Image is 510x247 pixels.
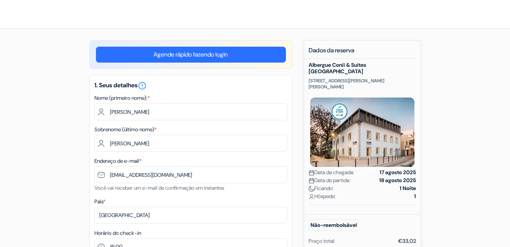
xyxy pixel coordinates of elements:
label: País [94,198,105,206]
span: Hóspede: [309,192,336,200]
small: Não-reembolsável [309,219,359,231]
label: Nome (primeiro nome): [94,94,150,102]
input: Insira o último nome [94,135,287,152]
img: calendar.svg [309,178,314,184]
a: error_outline [138,81,147,89]
strong: 1 [414,192,416,200]
img: pt.Albergues.com [9,5,94,24]
span: Data de partida: [309,176,350,184]
img: user_icon.svg [309,194,314,200]
img: calendar.svg [309,170,314,176]
label: Sobrenome (último nome) [94,126,157,134]
div: Preço total: [309,237,335,245]
a: Agende rápido fazendo login [96,47,286,63]
h5: Albergue Conii & Suites [GEOGRAPHIC_DATA] [309,62,416,75]
label: Horário do check-in [94,229,141,237]
small: Você vai receber um e-mail de confirmação em instantes [94,184,224,191]
span: Data da chegada: [309,168,354,176]
img: moon.svg [309,186,314,192]
label: Endereço de e-mail [94,157,141,165]
span: Ficando: [309,184,334,192]
h5: 1. Seus detalhes [94,81,287,90]
i: error_outline [138,81,147,90]
p: [STREET_ADDRESS][PERSON_NAME][PERSON_NAME] [309,78,416,90]
h5: Dados da reserva [309,47,416,59]
strong: 17 agosto 2025 [380,168,416,176]
strong: 1 Noite [400,184,416,192]
strong: 18 agosto 2025 [379,176,416,184]
input: Insira seu e-mail [94,166,287,183]
div: €33,02 [398,237,416,245]
input: Insira o primeiro nome [94,103,287,120]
